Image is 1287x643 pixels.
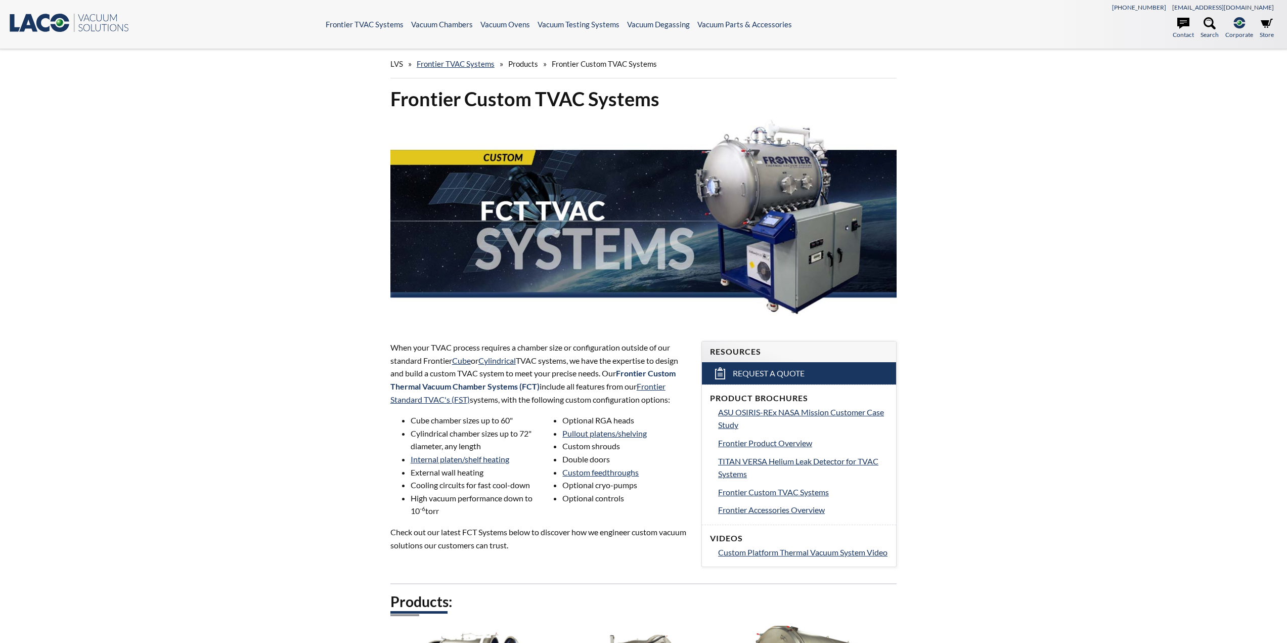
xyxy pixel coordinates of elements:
a: Store [1260,17,1274,39]
a: Frontier TVAC Systems [326,20,404,29]
span: Corporate [1225,30,1253,39]
a: [PHONE_NUMBER] [1112,4,1166,11]
h4: Videos [710,533,888,544]
a: Frontier TVAC Systems [417,59,495,68]
li: Optional cryo-pumps [562,479,689,492]
span: TITAN VERSA Helium Leak Detector for TVAC Systems [718,456,878,479]
a: Vacuum Degassing [627,20,690,29]
li: Optional controls [562,492,689,505]
a: Vacuum Parts & Accessories [697,20,792,29]
div: » » » [390,50,897,78]
li: High vacuum performance down to 10 torr [411,492,538,518]
li: Cooling circuits for fast cool-down [411,479,538,492]
p: When your TVAC process requires a chamber size or configuration outside of our standard Frontier ... [390,341,689,406]
span: Frontier Custom TVAC Systems [552,59,657,68]
li: Cylindrical chamber sizes up to 72" diameter, any length [411,427,538,453]
span: ASU OSIRIS-REx NASA Mission Customer Case Study [718,407,884,430]
img: FCT TVAC Systems header [390,119,897,322]
a: Contact [1173,17,1194,39]
a: Pullout platens/shelving [562,428,647,438]
p: Check out our latest FCT Systems below to discover how we engineer custom vacuum solutions our cu... [390,526,689,551]
a: Cylindrical [478,356,516,365]
sup: -6 [420,505,425,512]
h2: Products: [390,592,897,611]
a: Search [1201,17,1219,39]
span: Products [508,59,538,68]
a: Cube [452,356,471,365]
a: ASU OSIRIS-REx NASA Mission Customer Case Study [718,406,888,432]
li: Custom shrouds [562,440,689,453]
a: Frontier Custom TVAC Systems [718,486,888,499]
a: TITAN VERSA Helium Leak Detector for TVAC Systems [718,455,888,481]
span: Frontier Accessories Overview [718,505,825,515]
a: Custom feedthroughs [562,467,639,477]
span: LVS [390,59,403,68]
a: Request a Quote [702,362,896,384]
span: Request a Quote [733,368,805,379]
h1: Frontier Custom TVAC Systems [390,87,897,111]
span: Frontier Custom TVAC Systems [718,487,829,497]
a: [EMAIL_ADDRESS][DOMAIN_NAME] [1172,4,1274,11]
a: Custom Platform Thermal Vacuum System Video [718,546,888,559]
a: Vacuum Testing Systems [538,20,619,29]
a: Frontier Accessories Overview [718,503,888,517]
span: Frontier Custom Thermal Vacuum Chamber Systems (FCT) [390,368,676,391]
h4: Resources [710,347,888,357]
a: Frontier Standard TVAC's (FST) [390,381,665,404]
li: Optional RGA heads [562,414,689,427]
h4: Product Brochures [710,393,888,404]
a: Frontier Product Overview [718,437,888,450]
a: Vacuum Ovens [480,20,530,29]
span: Custom Platform Thermal Vacuum System Video [718,547,887,557]
li: External wall heating [411,466,538,479]
a: Internal platen/shelf heating [411,454,509,464]
a: Vacuum Chambers [411,20,473,29]
li: Cube chamber sizes up to 60" [411,414,538,427]
li: Double doors [562,453,689,466]
span: Frontier Product Overview [718,438,812,448]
